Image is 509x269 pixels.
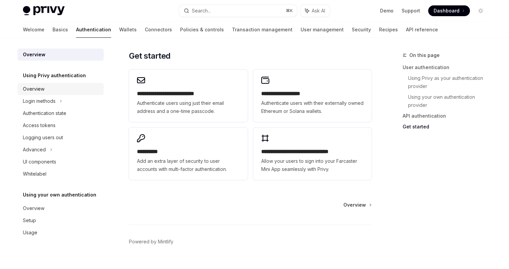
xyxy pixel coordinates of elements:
[18,214,104,227] a: Setup
[18,168,104,180] a: Whitelabel
[428,5,470,16] a: Dashboard
[434,7,460,14] span: Dashboard
[409,51,440,59] span: On this page
[18,49,104,61] a: Overview
[343,202,371,208] a: Overview
[475,5,486,16] button: Toggle dark mode
[18,119,104,131] a: Access tokens
[137,99,239,115] span: Authenticate users using just their email address and a one-time passcode.
[301,22,344,38] a: User management
[53,22,68,38] a: Basics
[129,238,173,245] a: Powered by Mintlify
[23,97,56,105] div: Login methods
[192,7,211,15] div: Search...
[76,22,111,38] a: Authentication
[18,131,104,144] a: Logging users out
[23,85,44,93] div: Overview
[23,191,96,199] h5: Using your own authentication
[23,71,86,80] h5: Using Privy authentication
[23,133,63,142] div: Logging users out
[23,170,46,178] div: Whitelabel
[23,158,56,166] div: UI components
[403,121,491,132] a: Get started
[18,227,104,239] a: Usage
[403,62,491,73] a: User authentication
[119,22,137,38] a: Wallets
[18,202,104,214] a: Overview
[408,73,491,92] a: Using Privy as your authentication provider
[406,22,438,38] a: API reference
[23,121,56,129] div: Access tokens
[137,157,239,173] span: Add an extra layer of security to user accounts with multi-factor authentication.
[261,99,364,115] span: Authenticate users with their externally owned Ethereum or Solana wallets.
[129,51,170,61] span: Get started
[23,216,36,225] div: Setup
[300,5,330,17] button: Ask AI
[23,229,37,237] div: Usage
[253,69,372,122] a: **** **** **** ****Authenticate users with their externally owned Ethereum or Solana wallets.
[261,157,364,173] span: Allow your users to sign into your Farcaster Mini App seamlessly with Privy.
[402,7,420,14] a: Support
[23,6,65,16] img: light logo
[129,127,247,180] a: **** *****Add an extra layer of security to user accounts with multi-factor authentication.
[23,22,44,38] a: Welcome
[343,202,366,208] span: Overview
[380,7,394,14] a: Demo
[18,83,104,95] a: Overview
[286,8,293,13] span: ⌘ K
[403,111,491,121] a: API authentication
[18,156,104,168] a: UI components
[18,107,104,119] a: Authentication state
[408,92,491,111] a: Using your own authentication provider
[312,7,325,14] span: Ask AI
[23,51,45,59] div: Overview
[23,146,46,154] div: Advanced
[179,5,297,17] button: Search...⌘K
[352,22,371,38] a: Security
[145,22,172,38] a: Connectors
[23,204,44,212] div: Overview
[23,109,66,117] div: Authentication state
[232,22,293,38] a: Transaction management
[180,22,224,38] a: Policies & controls
[379,22,398,38] a: Recipes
